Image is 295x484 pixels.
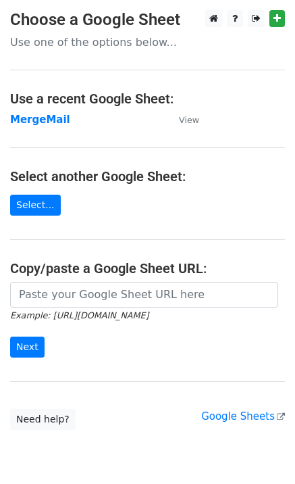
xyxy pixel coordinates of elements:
a: View [165,114,199,126]
a: Need help? [10,409,76,430]
input: Paste your Google Sheet URL here [10,282,278,308]
small: View [179,115,199,125]
small: Example: [URL][DOMAIN_NAME] [10,310,149,320]
p: Use one of the options below... [10,35,285,49]
a: Select... [10,195,61,216]
a: Google Sheets [201,410,285,422]
h4: Select another Google Sheet: [10,168,285,185]
h3: Choose a Google Sheet [10,10,285,30]
input: Next [10,337,45,358]
a: MergeMail [10,114,70,126]
h4: Use a recent Google Sheet: [10,91,285,107]
h4: Copy/paste a Google Sheet URL: [10,260,285,276]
